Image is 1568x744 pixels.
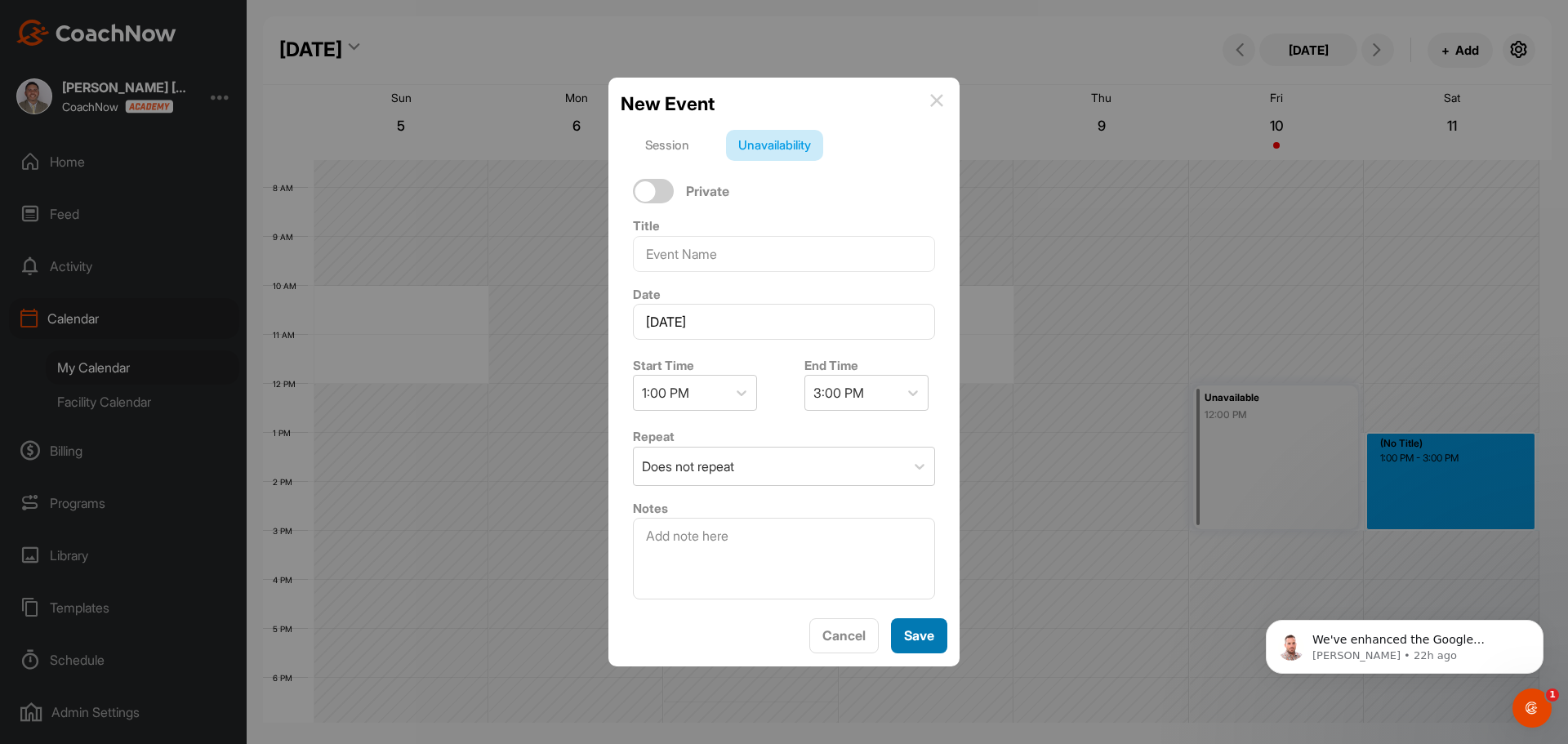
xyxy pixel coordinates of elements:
[621,90,715,118] h2: New Event
[633,130,702,161] div: Session
[891,618,947,653] button: Save
[1546,688,1559,702] span: 1
[633,358,694,373] label: Start Time
[726,130,823,161] div: Unavailability
[633,304,935,340] input: Select Date
[633,236,935,272] input: Event Name
[930,94,943,107] img: info
[71,47,277,239] span: We've enhanced the Google Calendar integration for a more seamless experience. If you haven't lin...
[1241,586,1568,700] iframe: Intercom notifications message
[633,429,675,444] label: Repeat
[686,183,729,200] span: Private
[1512,688,1552,728] iframe: Intercom live chat
[71,63,282,78] p: Message from Alex, sent 22h ago
[813,383,864,403] div: 3:00 PM
[904,627,934,644] span: Save
[822,627,866,644] span: Cancel
[642,457,734,476] div: Does not repeat
[809,618,879,653] button: Cancel
[804,358,858,373] label: End Time
[642,383,689,403] div: 1:00 PM
[633,218,660,234] label: Title
[633,287,661,302] label: Date
[633,501,668,516] label: Notes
